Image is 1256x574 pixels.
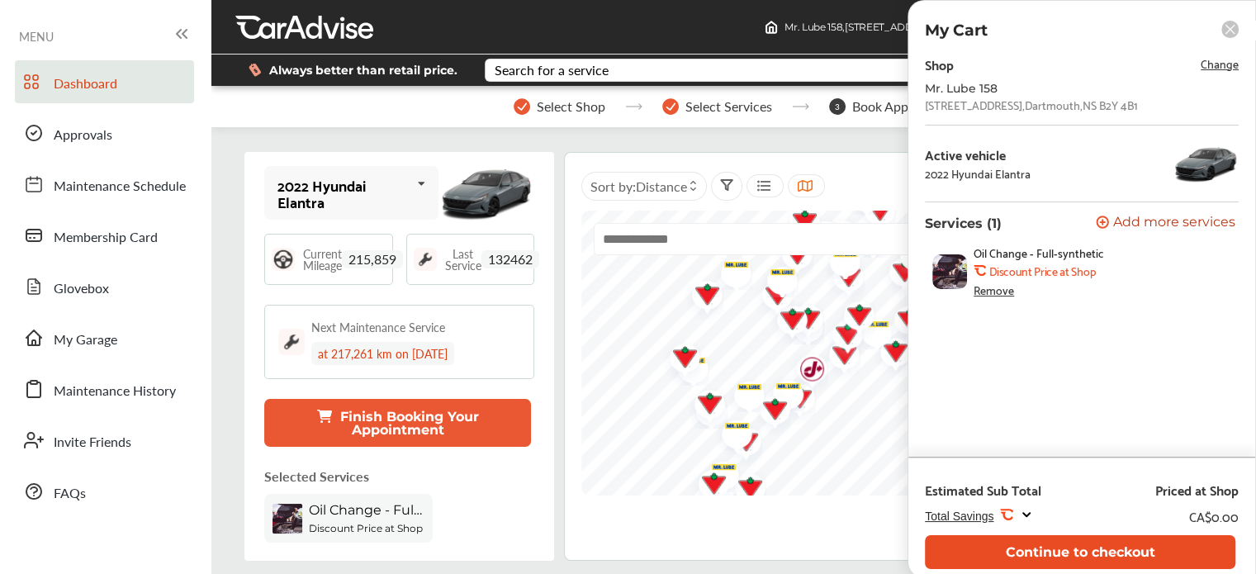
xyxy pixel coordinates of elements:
div: at 217,261 km on [DATE] [311,342,454,365]
span: Current Mileage [303,248,342,271]
a: Maintenance History [15,368,194,410]
img: logo-canadian-tire.png [682,381,726,430]
img: steering_logo [272,248,295,271]
img: mobile_14820_st0640_046.png [438,157,534,229]
span: MENU [19,30,54,43]
div: Active vehicle [925,147,1031,162]
div: Map marker [877,249,918,298]
span: Book Appointment [852,99,961,114]
div: CA$0.00 [1189,505,1239,527]
div: 2022 Hyundai Elantra [925,167,1031,180]
span: Glovebox [54,278,109,300]
img: dollor_label_vector.a70140d1.svg [249,63,261,77]
span: Oil Change - Full-synthetic [309,502,424,518]
img: header-home-logo.8d720a4f.svg [765,21,778,34]
img: logo-canadian-tire.png [772,375,816,425]
p: Services (1) [925,216,1002,231]
div: Map marker [723,465,764,515]
div: Map marker [696,453,737,492]
div: Map marker [761,372,802,411]
div: Next Maintenance Service [311,319,445,335]
div: Map marker [682,381,723,430]
a: My Garage [15,316,194,359]
a: Maintenance Schedule [15,163,194,206]
div: Map marker [709,411,751,451]
div: Map marker [821,254,862,303]
img: logo-canadian-tire.png [686,461,730,510]
span: Oil Change - Full-synthetic [974,246,1104,259]
img: logo-mr-lube.png [761,372,804,411]
div: Map marker [750,272,791,321]
img: oil-change-thumb.jpg [273,504,302,534]
button: Add more services [1096,216,1235,231]
span: Maintenance History [54,381,176,402]
img: logo-mr-lube.png [755,258,799,297]
span: Change [1201,54,1239,73]
div: Map marker [882,296,923,346]
a: Glovebox [15,265,194,308]
img: 14820_st0640_046.png [1173,139,1239,188]
a: Approvals [15,111,194,154]
div: Map marker [686,461,728,510]
div: Map marker [747,387,789,436]
img: logo-canadian-tire.png [657,334,701,384]
div: Map marker [817,331,858,381]
a: FAQs [15,470,194,513]
div: 2022 Hyundai Elantra [277,177,410,210]
img: logo-mr-lube.png [709,411,753,451]
div: Map marker [755,258,796,297]
a: Invite Friends [15,419,194,462]
img: logo-canadian-tire.png [723,465,766,515]
img: logo-canadian-tire.png [877,249,921,298]
span: Approvals [54,125,112,146]
div: Map marker [832,292,873,342]
img: logo-mr-lube.png [722,372,765,412]
span: Distance [636,177,687,196]
img: logo-canadian-tire.png [750,272,794,321]
div: Priced at Shop [1155,481,1239,498]
img: logo-jiffylube.png [784,346,828,398]
img: logo-canadian-tire.png [882,296,926,346]
a: Dashboard [15,60,194,103]
div: Map marker [820,311,861,361]
span: Select Shop [537,99,605,114]
b: Discount Price at Shop [309,522,423,534]
img: logo-mr-lube.png [894,306,938,345]
div: Map marker [894,306,936,345]
span: Invite Friends [54,432,131,453]
div: Map marker [780,296,822,345]
p: My Cart [925,21,988,40]
img: logo-canadian-tire.png [821,254,865,303]
div: Map marker [680,272,721,321]
img: logo-canadian-tire.png [817,331,860,381]
p: Selected Services [264,467,369,486]
div: Map marker [784,346,826,398]
img: logo-mr-lube.png [709,250,752,290]
button: Continue to checkout [925,535,1235,569]
img: logo-canadian-tire.png [832,292,875,342]
span: Add more services [1113,216,1235,231]
img: maintenance_logo [414,248,437,271]
div: Map marker [657,334,699,384]
div: Map marker [722,372,763,412]
div: Remove [974,283,1014,296]
div: Map marker [770,231,811,281]
span: Dashboard [54,74,117,95]
img: logo-canadian-tire.png [903,341,947,391]
canvas: Map [581,211,1196,496]
img: stepper-arrow.e24c07c6.svg [625,103,642,110]
span: Select Services [685,99,772,114]
span: Mr. Lube 158 , [STREET_ADDRESS] Dartmouth , NS B2Y 4B1 [784,21,1054,33]
span: Sort by : [590,177,687,196]
span: Last Service [445,248,481,271]
span: My Garage [54,330,117,351]
span: 3 [829,98,846,115]
img: logo-mr-lube.png [696,453,740,492]
img: maintenance_logo [278,329,305,355]
div: [STREET_ADDRESS] , Dartmouth , NS B2Y 4B1 [925,98,1138,111]
img: logo-canadian-tire.png [770,231,813,281]
div: Map marker [765,296,806,346]
a: Membership Card [15,214,194,257]
div: Mr. Lube 158 [925,82,1189,95]
span: Always better than retail price. [269,64,457,76]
